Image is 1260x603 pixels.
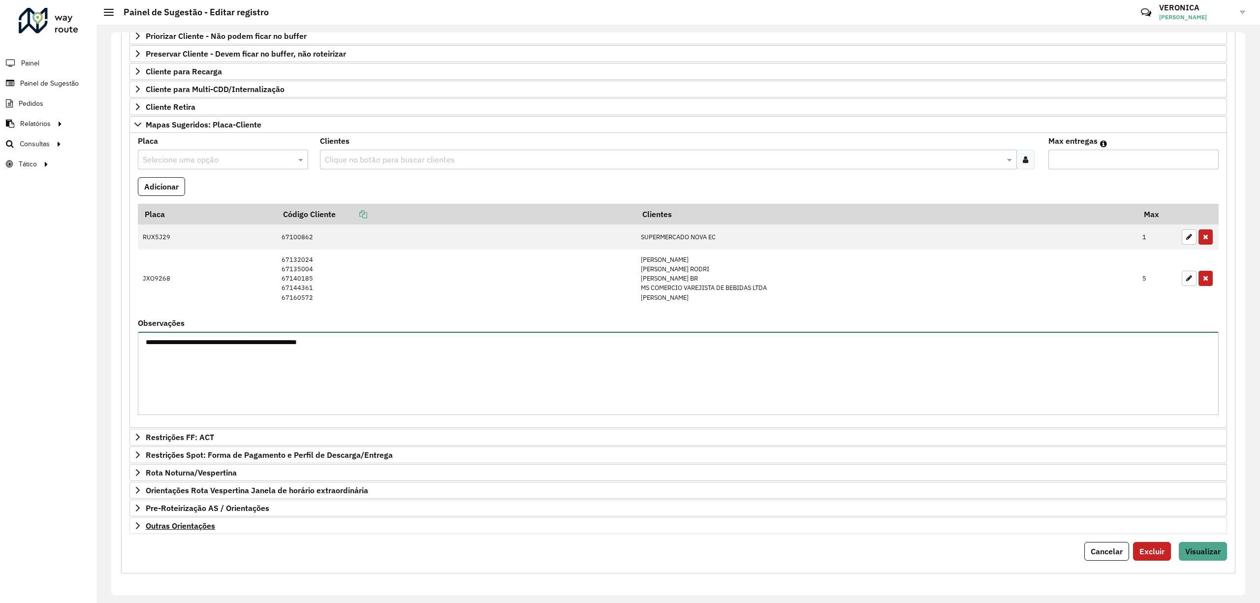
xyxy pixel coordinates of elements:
[138,177,185,196] button: Adicionar
[129,28,1227,44] a: Priorizar Cliente - Não podem ficar no buffer
[1139,546,1165,556] span: Excluir
[1100,140,1107,148] em: Máximo de clientes que serão colocados na mesma rota com os clientes informados
[129,116,1227,133] a: Mapas Sugeridos: Placa-Cliente
[129,429,1227,445] a: Restrições FF: ACT
[21,58,39,68] span: Painel
[138,250,276,307] td: JXO9268
[1159,13,1233,22] span: [PERSON_NAME]
[138,135,158,147] label: Placa
[146,121,261,128] span: Mapas Sugeridos: Placa-Cliente
[1133,542,1171,561] button: Excluir
[635,224,1137,250] td: SUPERMERCADO NOVA EC
[336,209,367,219] a: Copiar
[276,204,635,224] th: Código Cliente
[1135,2,1157,23] a: Contato Rápido
[1048,135,1098,147] label: Max entregas
[146,504,269,512] span: Pre-Roteirização AS / Orientações
[635,250,1137,307] td: [PERSON_NAME] [PERSON_NAME] RODRI [PERSON_NAME] BR MS COMERCIO VAREJISTA DE BEBIDAS LTDA [PERSON_...
[129,517,1227,534] a: Outras Orientações
[1137,204,1177,224] th: Max
[129,81,1227,97] a: Cliente para Multi-CDD/Internalização
[635,204,1137,224] th: Clientes
[129,98,1227,115] a: Cliente Retira
[146,433,214,441] span: Restrições FF: ACT
[276,224,635,250] td: 67100862
[138,224,276,250] td: RUX5J29
[129,500,1227,516] a: Pre-Roteirização AS / Orientações
[1084,542,1129,561] button: Cancelar
[1185,546,1221,556] span: Visualizar
[129,464,1227,481] a: Rota Noturna/Vespertina
[20,78,79,89] span: Painel de Sugestão
[129,482,1227,499] a: Orientações Rota Vespertina Janela de horário extraordinária
[146,469,237,476] span: Rota Noturna/Vespertina
[19,98,43,109] span: Pedidos
[114,7,269,18] h2: Painel de Sugestão - Editar registro
[146,451,393,459] span: Restrições Spot: Forma de Pagamento e Perfil de Descarga/Entrega
[1137,224,1177,250] td: 1
[129,45,1227,62] a: Preservar Cliente - Devem ficar no buffer, não roteirizar
[1137,250,1177,307] td: 5
[276,250,635,307] td: 67132024 67135004 67140185 67144361 67160572
[138,204,276,224] th: Placa
[20,119,51,129] span: Relatórios
[320,135,349,147] label: Clientes
[129,133,1227,428] div: Mapas Sugeridos: Placa-Cliente
[138,317,185,329] label: Observações
[20,139,50,149] span: Consultas
[19,159,37,169] span: Tático
[146,50,346,58] span: Preservar Cliente - Devem ficar no buffer, não roteirizar
[146,32,307,40] span: Priorizar Cliente - Não podem ficar no buffer
[146,103,195,111] span: Cliente Retira
[146,486,368,494] span: Orientações Rota Vespertina Janela de horário extraordinária
[129,446,1227,463] a: Restrições Spot: Forma de Pagamento e Perfil de Descarga/Entrega
[146,85,284,93] span: Cliente para Multi-CDD/Internalização
[1159,3,1233,12] h3: VERONICA
[146,67,222,75] span: Cliente para Recarga
[1179,542,1227,561] button: Visualizar
[1091,546,1123,556] span: Cancelar
[129,63,1227,80] a: Cliente para Recarga
[146,522,215,530] span: Outras Orientações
